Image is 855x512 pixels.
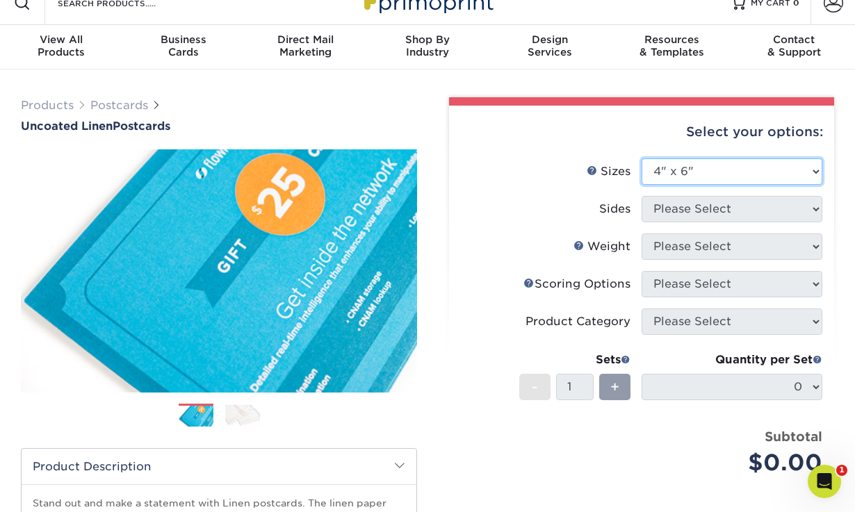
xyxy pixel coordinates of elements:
[765,429,822,444] strong: Subtotal
[733,33,855,46] span: Contact
[526,313,630,330] div: Product Category
[733,25,855,69] a: Contact& Support
[366,33,489,46] span: Shop By
[519,352,630,368] div: Sets
[808,465,841,498] iframe: Intercom live chat
[22,449,416,484] h2: Product Description
[523,276,630,292] div: Scoring Options
[599,201,630,217] div: Sides
[122,25,245,69] a: BusinessCards
[90,99,148,112] a: Postcards
[611,33,733,58] div: & Templates
[21,119,113,133] span: Uncoated Linen
[573,238,630,255] div: Weight
[244,33,366,46] span: Direct Mail
[21,134,417,408] img: Uncoated Linen 01
[3,470,118,507] iframe: Google Customer Reviews
[611,25,733,69] a: Resources& Templates
[652,446,822,479] div: $0.00
[489,33,611,46] span: Design
[122,33,245,46] span: Business
[587,163,630,180] div: Sizes
[836,465,847,476] span: 1
[21,99,74,112] a: Products
[179,404,213,429] img: Postcards 01
[21,119,417,133] a: Uncoated LinenPostcards
[366,25,489,69] a: Shop ByIndustry
[532,377,538,397] span: -
[610,377,619,397] span: +
[489,33,611,58] div: Services
[611,33,733,46] span: Resources
[244,25,366,69] a: Direct MailMarketing
[21,119,417,133] h1: Postcards
[366,33,489,58] div: Industry
[489,25,611,69] a: DesignServices
[460,106,823,158] div: Select your options:
[225,404,260,426] img: Postcards 02
[122,33,245,58] div: Cards
[642,352,822,368] div: Quantity per Set
[733,33,855,58] div: & Support
[244,33,366,58] div: Marketing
